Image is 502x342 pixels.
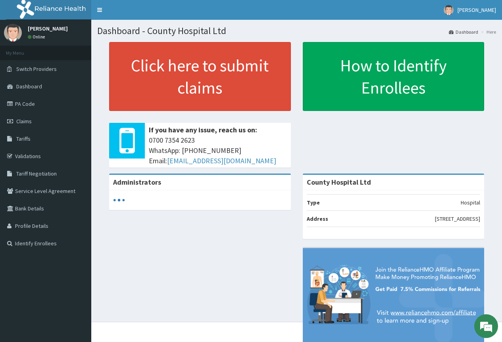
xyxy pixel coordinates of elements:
span: Dashboard [16,83,42,90]
span: Tariff Negotiation [16,170,57,177]
svg: audio-loading [113,194,125,206]
a: How to Identify Enrollees [303,42,485,111]
span: [PERSON_NAME] [458,6,496,13]
strong: County Hospital Ltd [307,178,371,187]
b: Administrators [113,178,161,187]
li: Here [479,29,496,35]
span: Tariffs [16,135,31,142]
p: [PERSON_NAME] [28,26,68,31]
p: Hospital [461,199,480,206]
b: Type [307,199,320,206]
img: User Image [4,24,22,42]
a: Dashboard [449,29,478,35]
span: Claims [16,118,32,125]
p: [STREET_ADDRESS] [435,215,480,223]
b: Address [307,215,328,222]
span: Switch Providers [16,65,57,73]
a: Online [28,34,47,40]
h1: Dashboard - County Hospital Ltd [97,26,496,36]
a: [EMAIL_ADDRESS][DOMAIN_NAME] [167,156,276,165]
img: User Image [444,5,454,15]
span: 0700 7354 2623 WhatsApp: [PHONE_NUMBER] Email: [149,135,287,166]
a: Click here to submit claims [109,42,291,111]
b: If you have any issue, reach us on: [149,125,257,134]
